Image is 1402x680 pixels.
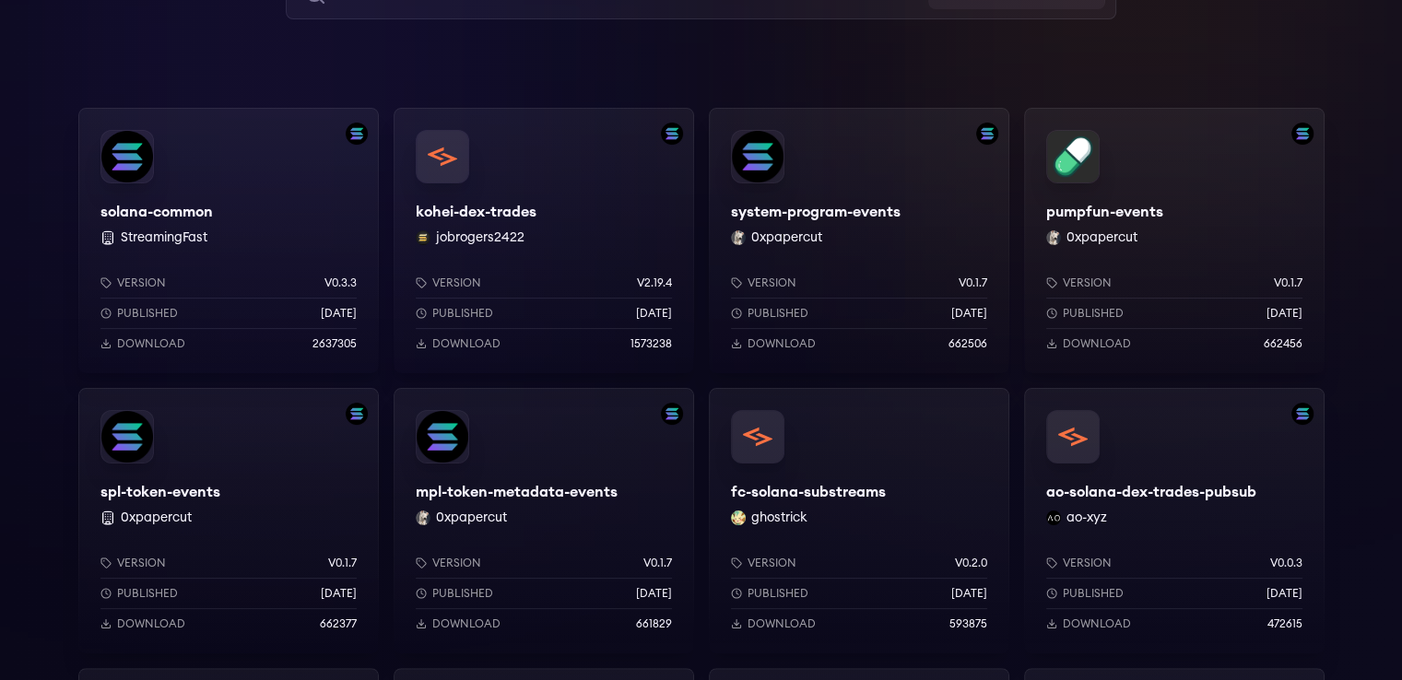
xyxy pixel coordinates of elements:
[748,306,808,321] p: Published
[1267,586,1302,601] p: [DATE]
[1291,123,1314,145] img: Filter by solana network
[321,586,357,601] p: [DATE]
[661,403,683,425] img: Filter by solana network
[328,556,357,570] p: v0.1.7
[394,388,694,653] a: Filter by solana networkmpl-token-metadata-eventsmpl-token-metadata-events0xpapercut 0xpapercutVe...
[436,229,524,247] button: jobrogers2422
[78,108,379,373] a: Filter by solana networksolana-commonsolana-common StreamingFastVersionv0.3.3Published[DATE]Downl...
[748,336,816,351] p: Download
[748,616,816,631] p: Download
[751,229,822,247] button: 0xpapercut
[951,306,987,321] p: [DATE]
[117,586,178,601] p: Published
[432,616,501,631] p: Download
[121,229,207,247] button: StreamingFast
[1024,388,1325,653] a: Filter by solana networkao-solana-dex-trades-pubsubao-solana-dex-trades-pubsubao-xyz ao-xyzVersio...
[1291,403,1314,425] img: Filter by solana network
[117,556,166,570] p: Version
[1063,306,1124,321] p: Published
[1267,306,1302,321] p: [DATE]
[1024,108,1325,373] a: Filter by solana networkpumpfun-eventspumpfun-events0xpapercut 0xpapercutVersionv0.1.7Published[D...
[312,336,357,351] p: 2637305
[1270,556,1302,570] p: v0.0.3
[324,276,357,290] p: v0.3.3
[117,336,185,351] p: Download
[976,123,998,145] img: Filter by solana network
[321,306,357,321] p: [DATE]
[320,616,357,631] p: 662377
[117,306,178,321] p: Published
[637,276,672,290] p: v2.19.4
[117,616,185,631] p: Download
[661,123,683,145] img: Filter by solana network
[1063,556,1112,570] p: Version
[951,586,987,601] p: [DATE]
[636,586,672,601] p: [DATE]
[1063,586,1124,601] p: Published
[1267,616,1302,631] p: 472615
[432,276,481,290] p: Version
[1063,616,1131,631] p: Download
[117,276,166,290] p: Version
[1264,336,1302,351] p: 662456
[748,586,808,601] p: Published
[636,616,672,631] p: 661829
[955,556,987,570] p: v0.2.0
[1274,276,1302,290] p: v0.1.7
[636,306,672,321] p: [DATE]
[121,509,192,527] button: 0xpapercut
[751,509,807,527] button: ghostrick
[346,123,368,145] img: Filter by solana network
[948,336,987,351] p: 662506
[748,556,796,570] p: Version
[643,556,672,570] p: v0.1.7
[959,276,987,290] p: v0.1.7
[394,108,694,373] a: Filter by solana networkkohei-dex-tradeskohei-dex-tradesjobrogers2422 jobrogers2422Versionv2.19.4...
[432,556,481,570] p: Version
[748,276,796,290] p: Version
[1063,336,1131,351] p: Download
[1066,509,1107,527] button: ao-xyz
[78,388,379,653] a: Filter by solana networkspl-token-eventsspl-token-events 0xpapercutVersionv0.1.7Published[DATE]Do...
[949,616,987,631] p: 593875
[709,388,1009,653] a: fc-solana-substreamsfc-solana-substreamsghostrick ghostrickVersionv0.2.0Published[DATE]Download59...
[432,586,493,601] p: Published
[1063,276,1112,290] p: Version
[1066,229,1137,247] button: 0xpapercut
[432,306,493,321] p: Published
[709,108,1009,373] a: Filter by solana networksystem-program-eventssystem-program-events0xpapercut 0xpapercutVersionv0....
[436,509,507,527] button: 0xpapercut
[346,403,368,425] img: Filter by solana network
[432,336,501,351] p: Download
[630,336,672,351] p: 1573238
